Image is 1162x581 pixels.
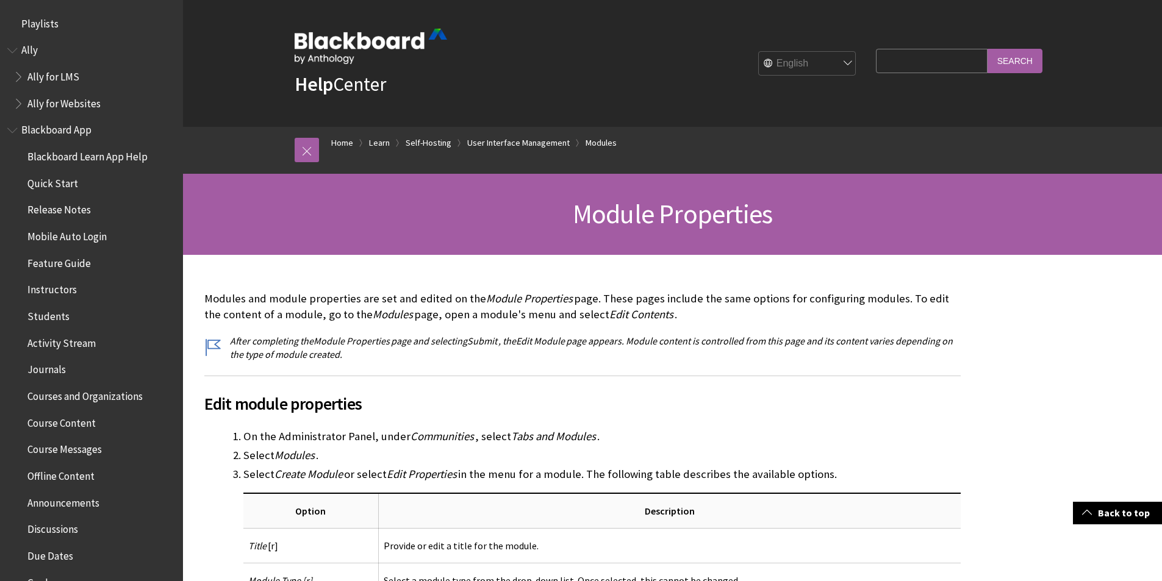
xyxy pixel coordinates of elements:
[243,428,961,445] li: On the Administrator Panel, under , select .
[243,447,961,464] li: Select .
[295,29,447,64] img: Blackboard by Anthology
[406,135,451,151] a: Self-Hosting
[27,253,91,269] span: Feature Guide
[27,493,99,509] span: Announcements
[27,66,79,83] span: Ally for LMS
[609,307,673,321] span: Edit Contents
[411,429,474,443] span: Communities
[204,391,961,416] span: Edit module properties
[467,135,570,151] a: User Interface Management
[274,467,343,481] span: Create Module
[511,429,596,443] span: Tabs and Modules
[369,135,390,151] a: Learn
[378,529,960,563] td: Provide or edit a title for the module.
[27,413,96,429] span: Course Content
[387,467,457,481] span: Edit Properties
[27,173,78,190] span: Quick Start
[27,519,78,535] span: Discussions
[27,146,148,163] span: Blackboard Learn App Help
[27,280,77,296] span: Instructors
[243,493,379,529] th: Option
[27,200,91,216] span: Release Notes
[759,52,856,76] select: Site Language Selector
[27,93,101,110] span: Ally for Websites
[573,197,772,230] span: Module Properties
[295,72,386,96] a: HelpCenter
[27,360,66,376] span: Journals
[7,40,176,114] nav: Book outline for Anthology Ally Help
[331,135,353,151] a: Home
[204,334,961,362] p: After completing the page and selecting , the page appears. Module content is controlled from thi...
[243,529,379,563] td: [r]
[21,13,59,30] span: Playlists
[516,335,565,347] span: Edit Module
[204,291,961,323] p: Modules and module properties are set and edited on the page. These pages include the same option...
[467,335,497,347] span: Submit
[27,333,96,349] span: Activity Stream
[248,540,267,552] span: Title
[1073,502,1162,524] a: Back to top
[21,120,91,137] span: Blackboard App
[274,448,315,462] span: Modules
[27,440,102,456] span: Course Messages
[373,307,413,321] span: Modules
[486,291,573,305] span: Module Properties
[295,72,333,96] strong: Help
[27,546,73,562] span: Due Dates
[27,466,95,482] span: Offline Content
[988,49,1042,73] input: Search
[27,306,70,323] span: Students
[586,135,617,151] a: Modules
[27,226,107,243] span: Mobile Auto Login
[27,386,143,402] span: Courses and Organizations
[314,335,390,347] span: Module Properties
[7,13,176,34] nav: Book outline for Playlists
[378,493,960,529] th: Description
[21,40,38,57] span: Ally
